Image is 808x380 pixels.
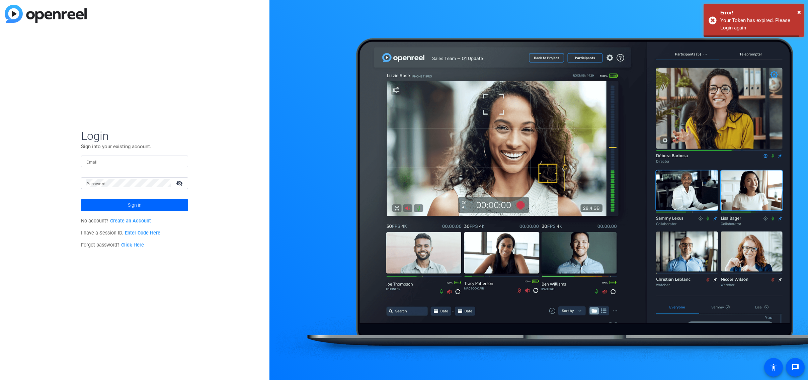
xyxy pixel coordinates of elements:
[86,158,183,166] input: Enter Email Address
[110,218,151,224] a: Create an Account
[81,199,188,211] button: Sign in
[81,143,188,150] p: Sign into your existing account.
[121,242,144,248] a: Click Here
[797,7,801,17] button: Close
[770,363,778,371] mat-icon: accessibility
[797,8,801,16] span: ×
[81,218,151,224] span: No account?
[720,9,799,17] div: Error!
[81,242,144,248] span: Forgot password?
[86,182,105,186] mat-label: Password
[128,197,142,213] span: Sign in
[81,230,160,236] span: I have a Session ID.
[125,230,160,236] a: Enter Code Here
[720,17,799,32] div: Your Token has expired. Please Login again
[5,5,87,23] img: blue-gradient.svg
[791,363,799,371] mat-icon: message
[172,178,188,188] mat-icon: visibility_off
[81,129,188,143] span: Login
[86,160,97,165] mat-label: Email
